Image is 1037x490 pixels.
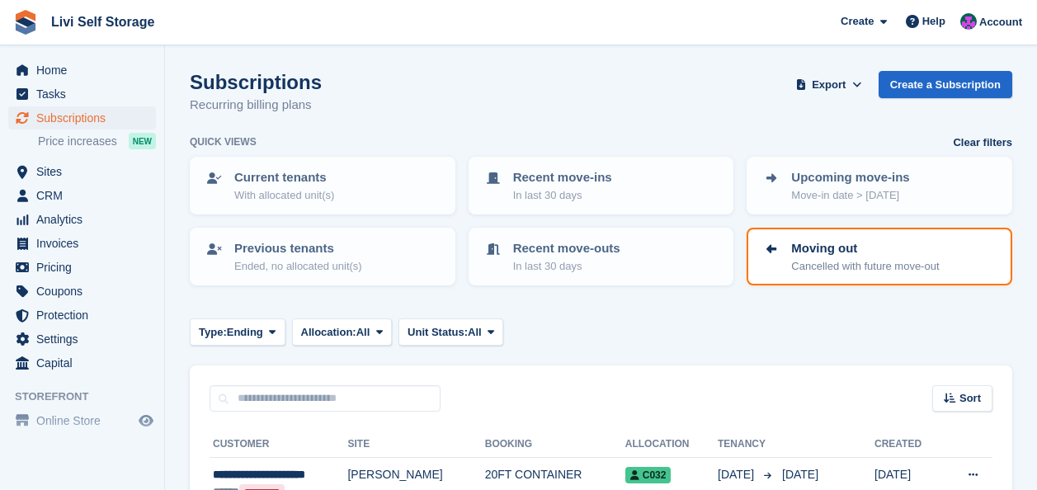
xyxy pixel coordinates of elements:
[234,187,334,204] p: With allocated unit(s)
[8,232,156,255] a: menu
[36,106,135,130] span: Subscriptions
[234,168,334,187] p: Current tenants
[513,187,612,204] p: In last 30 days
[718,431,775,458] th: Tenancy
[45,8,161,35] a: Livi Self Storage
[36,184,135,207] span: CRM
[36,304,135,327] span: Protection
[791,187,909,204] p: Move-in date > [DATE]
[922,13,945,30] span: Help
[468,324,482,341] span: All
[301,324,356,341] span: Allocation:
[718,466,757,483] span: [DATE]
[38,132,156,150] a: Price increases NEW
[625,467,672,483] span: C032
[190,96,322,115] p: Recurring billing plans
[513,239,620,258] p: Recent move-outs
[8,106,156,130] a: menu
[199,324,227,341] span: Type:
[191,158,454,213] a: Current tenants With allocated unit(s)
[129,133,156,149] div: NEW
[347,431,484,458] th: Site
[8,327,156,351] a: menu
[8,256,156,279] a: menu
[8,59,156,82] a: menu
[36,327,135,351] span: Settings
[8,280,156,303] a: menu
[793,71,865,98] button: Export
[960,13,977,30] img: Graham Cameron
[136,411,156,431] a: Preview store
[234,239,362,258] p: Previous tenants
[782,468,818,481] span: [DATE]
[625,431,718,458] th: Allocation
[513,168,612,187] p: Recent move-ins
[8,409,156,432] a: menu
[812,77,846,93] span: Export
[791,239,939,258] p: Moving out
[234,258,362,275] p: Ended, no allocated unit(s)
[292,318,393,346] button: Allocation: All
[8,82,156,106] a: menu
[8,351,156,375] a: menu
[874,431,942,458] th: Created
[36,256,135,279] span: Pricing
[36,208,135,231] span: Analytics
[36,409,135,432] span: Online Store
[8,304,156,327] a: menu
[470,229,733,284] a: Recent move-outs In last 30 days
[36,351,135,375] span: Capital
[38,134,117,149] span: Price increases
[791,168,909,187] p: Upcoming move-ins
[13,10,38,35] img: stora-icon-8386f47178a22dfd0bd8f6a31ec36ba5ce8667c1dd55bd0f319d3a0aa187defe.svg
[408,324,468,341] span: Unit Status:
[8,208,156,231] a: menu
[356,324,370,341] span: All
[791,258,939,275] p: Cancelled with future move-out
[36,59,135,82] span: Home
[953,134,1012,151] a: Clear filters
[8,160,156,183] a: menu
[36,82,135,106] span: Tasks
[959,390,981,407] span: Sort
[485,431,625,458] th: Booking
[748,229,1011,284] a: Moving out Cancelled with future move-out
[748,158,1011,213] a: Upcoming move-ins Move-in date > [DATE]
[8,184,156,207] a: menu
[36,280,135,303] span: Coupons
[190,318,285,346] button: Type: Ending
[470,158,733,213] a: Recent move-ins In last 30 days
[513,258,620,275] p: In last 30 days
[190,134,257,149] h6: Quick views
[36,160,135,183] span: Sites
[879,71,1012,98] a: Create a Subscription
[210,431,347,458] th: Customer
[191,229,454,284] a: Previous tenants Ended, no allocated unit(s)
[36,232,135,255] span: Invoices
[15,389,164,405] span: Storefront
[979,14,1022,31] span: Account
[398,318,503,346] button: Unit Status: All
[190,71,322,93] h1: Subscriptions
[841,13,874,30] span: Create
[227,324,263,341] span: Ending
